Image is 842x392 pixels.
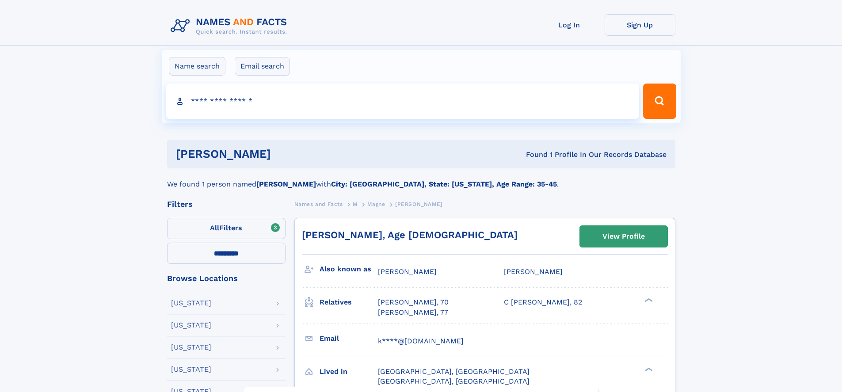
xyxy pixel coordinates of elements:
a: Sign Up [605,14,675,36]
span: M [353,201,358,207]
div: View Profile [602,226,645,247]
input: search input [166,84,640,119]
div: ❯ [643,297,653,303]
div: ❯ [643,366,653,372]
div: [US_STATE] [171,344,211,351]
label: Email search [235,57,290,76]
span: [PERSON_NAME] [378,267,437,276]
button: Search Button [643,84,676,119]
div: Filters [167,200,286,208]
a: M [353,198,358,209]
h3: Lived in [320,364,378,379]
a: Names and Facts [294,198,343,209]
a: [PERSON_NAME], 70 [378,297,449,307]
span: All [210,224,219,232]
a: [PERSON_NAME], Age [DEMOGRAPHIC_DATA] [302,229,518,240]
span: [GEOGRAPHIC_DATA], [GEOGRAPHIC_DATA] [378,367,530,376]
a: View Profile [580,226,667,247]
a: Magne [367,198,385,209]
h3: Email [320,331,378,346]
b: [PERSON_NAME] [256,180,316,188]
div: [US_STATE] [171,300,211,307]
span: [PERSON_NAME] [395,201,442,207]
span: [PERSON_NAME] [504,267,563,276]
h1: [PERSON_NAME] [176,148,399,160]
label: Name search [169,57,225,76]
a: Log In [534,14,605,36]
div: [US_STATE] [171,322,211,329]
span: [GEOGRAPHIC_DATA], [GEOGRAPHIC_DATA] [378,377,530,385]
img: Logo Names and Facts [167,14,294,38]
label: Filters [167,218,286,239]
h3: Relatives [320,295,378,310]
a: [PERSON_NAME], 77 [378,308,448,317]
div: We found 1 person named with . [167,168,675,190]
h3: Also known as [320,262,378,277]
div: Browse Locations [167,274,286,282]
span: Magne [367,201,385,207]
div: [US_STATE] [171,366,211,373]
b: City: [GEOGRAPHIC_DATA], State: [US_STATE], Age Range: 35-45 [331,180,557,188]
a: C [PERSON_NAME], 82 [504,297,582,307]
div: Found 1 Profile In Our Records Database [398,150,667,160]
